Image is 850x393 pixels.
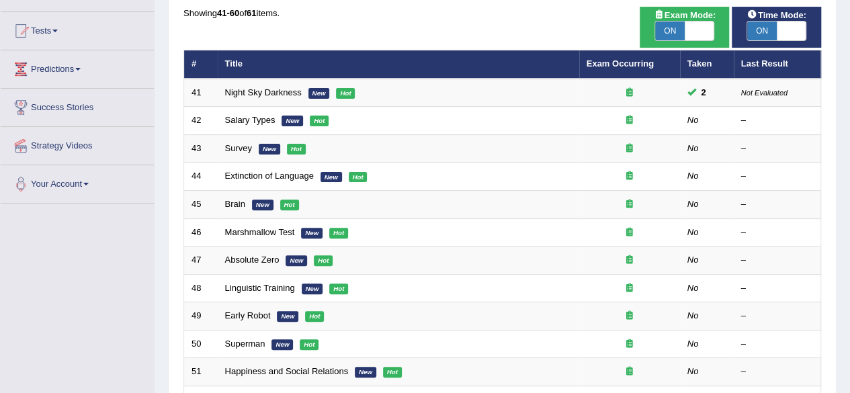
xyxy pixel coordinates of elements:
em: New [259,144,280,155]
a: Your Account [1,165,154,199]
em: No [687,283,699,293]
div: Show exams occurring in exams [640,7,729,48]
th: Taken [680,50,734,79]
em: No [687,227,699,237]
em: No [687,199,699,209]
div: Showing of items. [183,7,821,19]
td: 44 [184,163,218,191]
em: New [308,88,330,99]
span: You can still take this question [696,85,712,99]
a: Superman [225,339,265,349]
div: Exam occurring question [587,114,673,127]
em: No [687,339,699,349]
div: – [741,170,814,183]
em: New [277,311,298,322]
div: Exam occurring question [587,198,673,211]
th: Last Result [734,50,821,79]
div: – [741,226,814,239]
div: Exam occurring question [587,226,673,239]
span: Time Mode: [742,8,812,22]
div: Exam occurring question [587,87,673,99]
div: – [741,254,814,267]
td: 50 [184,330,218,358]
em: No [687,115,699,125]
em: New [355,367,376,378]
a: Salary Types [225,115,275,125]
em: New [282,116,303,126]
em: New [301,228,323,238]
em: Hot [336,88,355,99]
div: Exam occurring question [587,338,673,351]
a: Early Robot [225,310,271,320]
td: 43 [184,134,218,163]
a: Success Stories [1,89,154,122]
span: ON [655,21,685,40]
small: Not Evaluated [741,89,788,97]
div: – [741,365,814,378]
em: No [687,255,699,265]
em: Hot [329,283,348,294]
a: Brain [225,199,245,209]
em: No [687,310,699,320]
div: Exam occurring question [587,282,673,295]
div: – [741,114,814,127]
div: – [741,338,814,351]
div: – [741,310,814,322]
a: Night Sky Darkness [225,87,302,97]
em: Hot [329,228,348,238]
div: Exam occurring question [587,310,673,322]
td: 41 [184,79,218,107]
em: New [271,339,293,350]
em: Hot [300,339,318,350]
em: No [687,366,699,376]
span: ON [747,21,777,40]
th: # [184,50,218,79]
td: 47 [184,247,218,275]
em: Hot [280,200,299,210]
a: Linguistic Training [225,283,295,293]
a: Marshmallow Test [225,227,295,237]
th: Title [218,50,579,79]
div: Exam occurring question [587,170,673,183]
em: Hot [314,255,333,266]
em: New [321,172,342,183]
div: – [741,142,814,155]
a: Exam Occurring [587,58,654,69]
div: – [741,282,814,295]
em: Hot [310,116,329,126]
em: Hot [349,172,368,183]
em: New [252,200,273,210]
b: 41-60 [217,8,239,18]
em: Hot [287,144,306,155]
div: Exam occurring question [587,254,673,267]
a: Absolute Zero [225,255,280,265]
em: No [687,143,699,153]
a: Happiness and Social Relations [225,366,349,376]
td: 51 [184,358,218,386]
a: Tests [1,12,154,46]
em: Hot [383,367,402,378]
em: Hot [305,311,324,322]
div: Exam occurring question [587,142,673,155]
span: Exam Mode: [648,8,721,22]
em: No [687,171,699,181]
b: 61 [247,8,256,18]
td: 46 [184,218,218,247]
div: Exam occurring question [587,365,673,378]
a: Extinction of Language [225,171,314,181]
em: New [302,283,323,294]
a: Predictions [1,50,154,84]
a: Strategy Videos [1,127,154,161]
td: 49 [184,302,218,331]
a: Survey [225,143,252,153]
em: New [286,255,307,266]
td: 42 [184,107,218,135]
td: 45 [184,191,218,219]
td: 48 [184,274,218,302]
div: – [741,198,814,211]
